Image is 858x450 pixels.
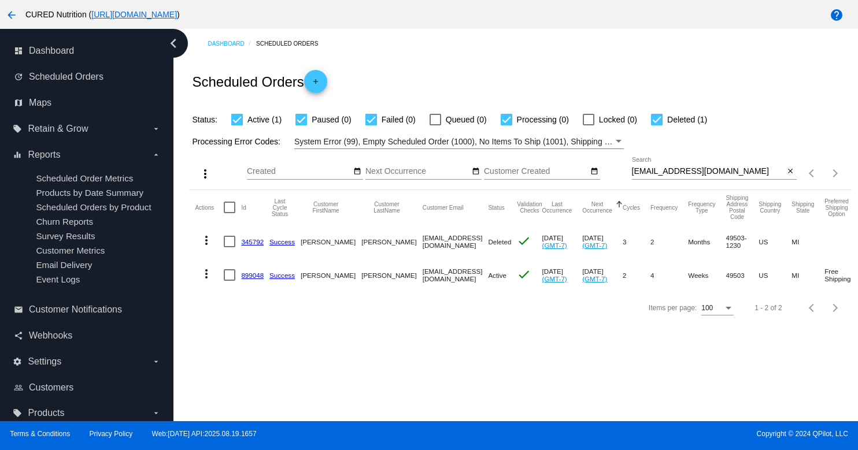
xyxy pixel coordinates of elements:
[361,201,412,214] button: Change sorting for CustomerLastName
[582,201,612,214] button: Change sorting for NextOccurrenceUtc
[36,217,93,226] a: Churn Reports
[701,304,713,312] span: 100
[488,272,506,279] span: Active
[801,296,824,319] button: Previous page
[446,113,487,127] span: Queued (0)
[13,124,22,133] i: local_offer
[623,225,650,258] mat-cell: 3
[701,304,734,313] mat-select: Items per page:
[488,204,504,211] button: Change sorting for Status
[151,357,161,366] i: arrow_drop_down
[365,167,469,176] input: Next Occurrence
[269,238,295,246] a: Success
[208,35,256,53] a: Dashboard
[488,238,511,246] span: Deleted
[5,8,19,22] mat-icon: arrow_back
[423,258,489,292] mat-cell: [EMAIL_ADDRESS][DOMAIN_NAME]
[151,408,161,418] i: arrow_drop_down
[164,34,183,53] i: chevron_left
[688,258,726,292] mat-cell: Weeks
[13,150,22,159] i: equalizer
[13,357,22,366] i: settings
[294,135,624,149] mat-select: Filter by Processing Error Codes
[786,167,794,176] mat-icon: close
[28,150,60,160] span: Reports
[759,258,792,292] mat-cell: US
[14,46,23,55] i: dashboard
[29,330,72,341] span: Webhooks
[36,202,151,212] a: Scheduled Orders by Product
[361,258,422,292] mat-cell: [PERSON_NAME]
[28,356,61,367] span: Settings
[29,46,74,56] span: Dashboard
[582,225,623,258] mat-cell: [DATE]
[759,201,781,214] button: Change sorting for ShippingCountry
[247,167,351,176] input: Created
[199,233,213,247] mat-icon: more_vert
[792,201,814,214] button: Change sorting for ShippingState
[14,383,23,392] i: people_outline
[192,70,327,93] h2: Scheduled Orders
[29,304,122,315] span: Customer Notifications
[256,35,328,53] a: Scheduled Orders
[241,238,264,246] a: 345792
[688,225,726,258] mat-cell: Months
[517,190,542,225] mat-header-cell: Validation Checks
[472,167,480,176] mat-icon: date_range
[517,267,531,281] mat-icon: check
[309,77,323,91] mat-icon: add
[199,267,213,281] mat-icon: more_vert
[90,430,133,438] a: Privacy Policy
[726,195,748,220] button: Change sorting for ShippingPostcode
[36,231,95,241] a: Survey Results
[25,10,180,19] span: CURED Nutrition ( )
[36,260,92,270] span: Email Delivery
[582,241,607,249] a: (GMT-7)
[14,305,23,314] i: email
[36,173,133,183] a: Scheduled Order Metrics
[582,275,607,282] a: (GMT-7)
[667,113,707,127] span: Deleted (1)
[29,72,103,82] span: Scheduled Orders
[13,408,22,418] i: local_offer
[10,430,70,438] a: Terms & Conditions
[824,162,847,185] button: Next page
[247,113,282,127] span: Active (1)
[688,201,715,214] button: Change sorting for FrequencyType
[517,234,531,248] mat-icon: check
[28,124,88,134] span: Retain & Grow
[14,331,23,340] i: share
[269,198,290,217] button: Change sorting for LastProcessingCycleId
[36,188,143,198] a: Products by Date Summary
[423,225,489,258] mat-cell: [EMAIL_ADDRESS][DOMAIN_NAME]
[785,166,797,178] button: Clear
[14,326,161,345] a: share Webhooks
[542,225,583,258] mat-cell: [DATE]
[312,113,351,127] span: Paused (0)
[151,124,161,133] i: arrow_drop_down
[36,246,105,255] a: Customer Metrics
[29,382,73,393] span: Customers
[542,201,572,214] button: Change sorting for LastOccurrenceUtc
[792,258,824,292] mat-cell: MI
[382,113,416,127] span: Failed (0)
[14,300,161,319] a: email Customer Notifications
[801,162,824,185] button: Previous page
[241,204,246,211] button: Change sorting for Id
[755,304,782,312] div: 1 - 2 of 2
[824,296,847,319] button: Next page
[36,274,80,284] a: Event Logs
[726,225,759,258] mat-cell: 49503-1230
[650,204,678,211] button: Change sorting for Frequency
[484,167,588,176] input: Customer Created
[623,204,640,211] button: Change sorting for Cycles
[14,68,161,86] a: update Scheduled Orders
[792,225,824,258] mat-cell: MI
[29,98,51,108] span: Maps
[361,225,422,258] mat-cell: [PERSON_NAME]
[91,10,177,19] a: [URL][DOMAIN_NAME]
